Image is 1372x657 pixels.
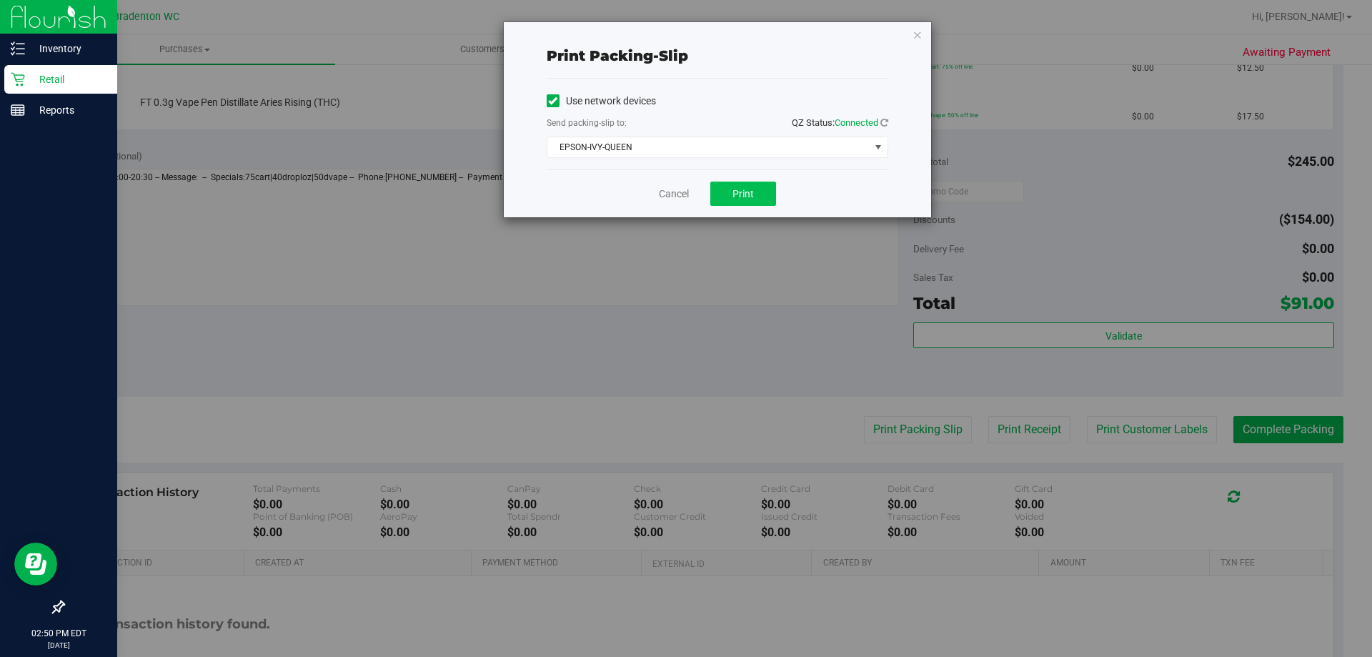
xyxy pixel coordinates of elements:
a: Cancel [659,187,689,202]
span: EPSON-IVY-QUEEN [547,137,870,157]
button: Print [710,182,776,206]
label: Send packing-slip to: [547,117,627,129]
label: Use network devices [547,94,656,109]
span: Print packing-slip [547,47,688,64]
span: Connected [835,117,878,128]
inline-svg: Reports [11,103,25,117]
p: Inventory [25,40,111,57]
iframe: Resource center [14,543,57,586]
inline-svg: Retail [11,72,25,87]
inline-svg: Inventory [11,41,25,56]
span: QZ Status: [792,117,888,128]
p: Retail [25,71,111,88]
span: select [869,137,887,157]
p: Reports [25,102,111,119]
span: Print [732,188,754,199]
p: 02:50 PM EDT [6,627,111,640]
p: [DATE] [6,640,111,651]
